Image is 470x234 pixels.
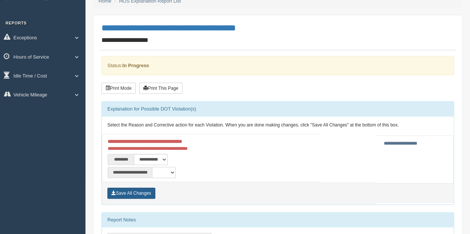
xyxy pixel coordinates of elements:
div: Status: [101,56,454,75]
div: Explanation for Possible DOT Violation(s) [102,102,454,116]
button: Print This Page [139,83,182,94]
div: Select the Reason and Corrective action for each Violation. When you are done making changes, cli... [102,116,454,134]
button: Save [107,188,155,199]
button: Print Mode [101,83,136,94]
div: Report Notes [102,212,454,227]
strong: In Progress [122,63,149,68]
